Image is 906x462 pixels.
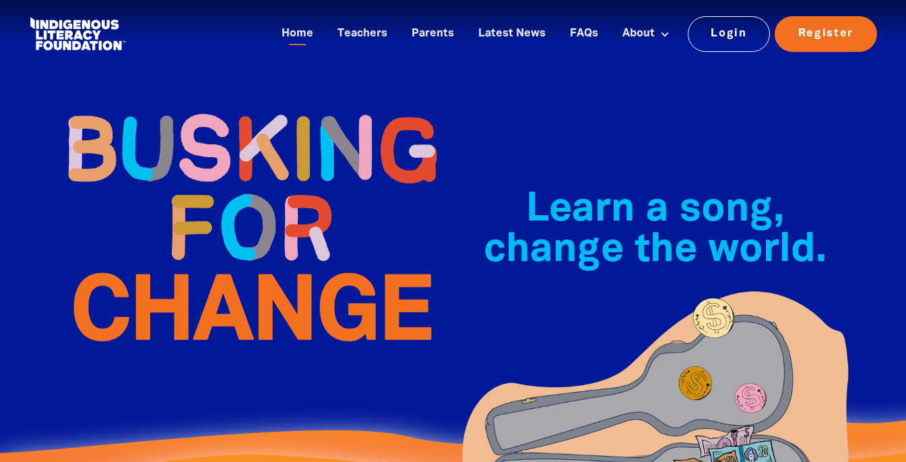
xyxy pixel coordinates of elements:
a: Home [273,23,321,45]
a: Login [688,16,771,51]
a: FAQs [562,23,606,45]
a: Register [775,16,877,51]
a: About [614,23,678,45]
a: Latest News [470,23,554,45]
a: Parents [403,23,462,45]
span: Learn a song, change the world. [484,192,827,269]
a: Teachers [329,23,395,45]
